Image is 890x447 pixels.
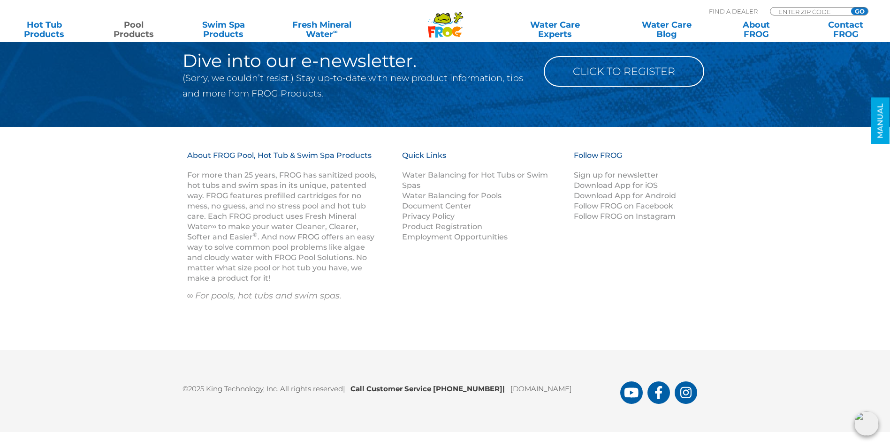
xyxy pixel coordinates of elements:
a: Fresh MineralWater∞ [278,20,365,39]
a: Hot TubProducts [9,20,79,39]
a: Privacy Policy [402,212,455,221]
sup: ∞ [333,28,338,35]
a: Click to Register [544,56,704,87]
a: Download App for Android [574,191,676,200]
img: openIcon [854,411,879,436]
a: AboutFROG [721,20,791,39]
a: MANUAL [871,98,890,144]
a: Document Center [402,201,472,210]
b: Call Customer Service [PHONE_NUMBER] [350,384,510,393]
em: ∞ For pools, hot tubs and swim spas. [187,291,342,301]
p: For more than 25 years, FROG has sanitized pools, hot tubs and swim spas in its unique, patented ... [187,170,379,283]
a: PoolProducts [99,20,169,39]
a: FROG Products You Tube Page [620,381,643,404]
a: Follow FROG on Facebook [574,201,673,210]
h3: About FROG Pool, Hot Tub & Swim Spa Products [187,150,379,170]
input: Zip Code Form [777,7,841,15]
h2: Dive into our e-newsletter. [183,52,530,70]
a: Swim SpaProducts [189,20,259,39]
input: GO [851,7,868,15]
span: | [502,384,505,393]
a: Water Balancing for Pools [402,191,502,200]
a: Water Balancing for Hot Tubs or Swim Spas [402,171,548,190]
a: Water CareBlog [631,20,701,39]
a: FROG Products Facebook Page [647,381,670,404]
p: (Sorry, we couldn’t resist.) Stay up-to-date with new product information, tips and more from FRO... [183,70,530,101]
a: [DOMAIN_NAME] [510,384,572,393]
p: ©2025 King Technology, Inc. All rights reserved [183,378,620,395]
a: Employment Opportunities [402,232,508,241]
p: Find A Dealer [709,7,758,15]
a: FROG Products Instagram Page [675,381,697,404]
span: | [343,384,345,393]
a: Sign up for newsletter [574,171,659,179]
h3: Quick Links [402,150,563,170]
a: ContactFROG [811,20,881,39]
h3: Follow FROG [574,150,691,170]
a: Download App for iOS [574,181,658,190]
a: Follow FROG on Instagram [574,212,676,221]
sup: ® [253,231,258,238]
a: Water CareExperts [499,20,612,39]
a: Product Registration [402,222,482,231]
